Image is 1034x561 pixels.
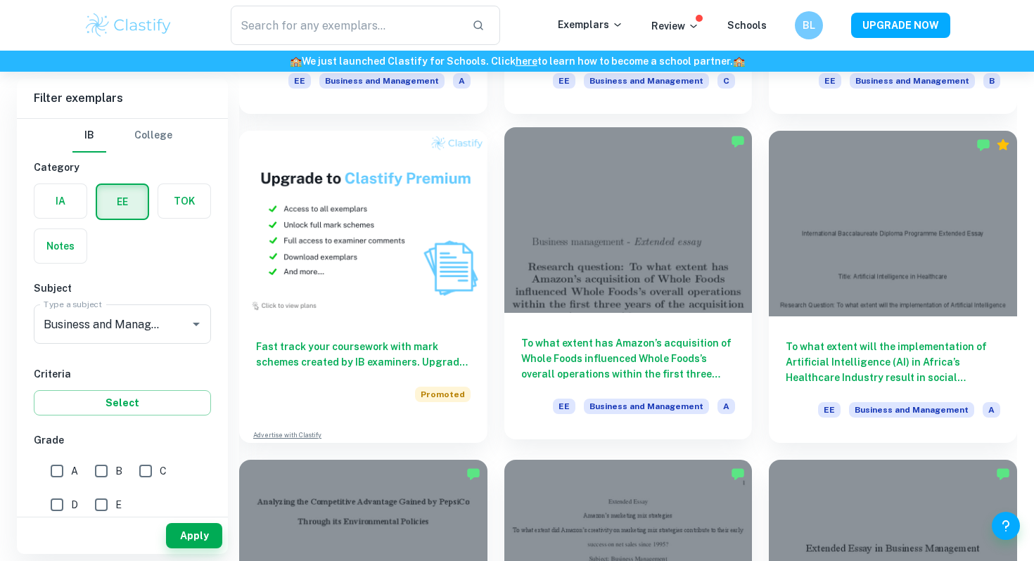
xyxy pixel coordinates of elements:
[769,131,1017,443] a: To what extent will the implementation of Artificial Intelligence (AI) in Africa’s Healthcare Ind...
[553,73,575,89] span: EE
[319,73,445,89] span: Business and Management
[733,56,745,67] span: 🏫
[160,463,167,479] span: C
[819,73,841,89] span: EE
[801,18,817,33] h6: BL
[115,497,122,512] span: E
[239,131,487,316] img: Thumbnail
[34,160,211,175] h6: Category
[983,73,1000,89] span: B
[134,119,172,153] button: College
[553,399,575,414] span: EE
[818,402,841,418] span: EE
[3,53,1031,69] h6: We just launched Clastify for Schools. Click to learn how to become a school partner.
[97,185,148,219] button: EE
[34,366,211,382] h6: Criteria
[72,119,172,153] div: Filter type choice
[72,119,106,153] button: IB
[651,18,699,34] p: Review
[717,73,735,89] span: C
[84,11,173,39] img: Clastify logo
[996,138,1010,152] div: Premium
[34,184,87,218] button: IA
[186,314,206,334] button: Open
[466,467,480,481] img: Marked
[453,73,471,89] span: A
[115,463,122,479] span: B
[253,430,321,440] a: Advertise with Clastify
[731,134,745,148] img: Marked
[717,399,735,414] span: A
[786,339,1000,385] h6: To what extent will the implementation of Artificial Intelligence (AI) in Africa’s Healthcare Ind...
[158,184,210,218] button: TOK
[996,467,1010,481] img: Marked
[34,432,211,448] h6: Grade
[731,467,745,481] img: Marked
[976,138,990,152] img: Marked
[992,512,1020,540] button: Help and Feedback
[504,131,753,443] a: To what extent has Amazon’s acquisition of Whole Foods influenced Whole Foods’s overall operation...
[288,73,311,89] span: EE
[34,390,211,415] button: Select
[795,11,823,39] button: BL
[727,20,767,31] a: Schools
[71,463,78,479] span: A
[584,73,709,89] span: Business and Management
[44,298,102,310] label: Type a subject
[166,523,222,548] button: Apply
[290,56,302,67] span: 🏫
[34,280,211,296] h6: Subject
[34,229,87,263] button: Notes
[849,402,974,418] span: Business and Management
[231,6,461,45] input: Search for any exemplars...
[851,13,950,38] button: UPGRADE NOW
[256,339,471,370] h6: Fast track your coursework with mark schemes created by IB examiners. Upgrade now
[71,497,78,512] span: D
[584,399,709,414] span: Business and Management
[850,73,975,89] span: Business and Management
[521,335,736,382] h6: To what extent has Amazon’s acquisition of Whole Foods influenced Whole Foods’s overall operation...
[983,402,1000,418] span: A
[415,387,471,402] span: Promoted
[558,17,623,32] p: Exemplars
[17,79,228,118] h6: Filter exemplars
[516,56,537,67] a: here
